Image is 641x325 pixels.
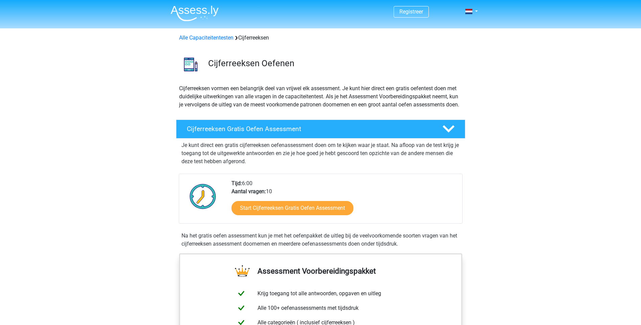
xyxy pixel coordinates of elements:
[173,120,468,139] a: Cijferreeksen Gratis Oefen Assessment
[187,125,432,133] h4: Cijferreeksen Gratis Oefen Assessment
[231,201,353,215] a: Start Cijferreeksen Gratis Oefen Assessment
[171,5,219,21] img: Assessly
[179,34,233,41] a: Alle Capaciteitentesten
[179,84,462,109] p: Cijferreeksen vormen een belangrijk deel van vrijwel elk assessment. Je kunt hier direct een grat...
[231,180,242,186] b: Tijd:
[399,8,423,15] a: Registreer
[231,188,266,195] b: Aantal vragen:
[181,141,460,166] p: Je kunt direct een gratis cijferreeksen oefenassessment doen om te kijken waar je staat. Na afloo...
[208,58,460,69] h3: Cijferreeksen Oefenen
[179,232,463,248] div: Na het gratis oefen assessment kun je met het oefenpakket de uitleg bij de veelvoorkomende soorte...
[176,34,465,42] div: Cijferreeksen
[226,179,462,223] div: 6:00 10
[186,179,220,213] img: Klok
[176,50,205,79] img: cijferreeksen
